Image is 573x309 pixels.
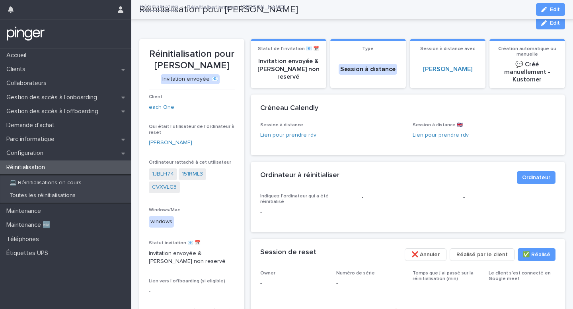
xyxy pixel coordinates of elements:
[260,171,339,180] h2: Ordinateur à réinitialiser
[149,279,225,284] span: Lien vers l'offboarding (si eligible)
[3,192,82,199] p: Toutes les réinitialisations
[463,193,555,202] p: -
[522,174,550,182] span: Ordinateur
[3,79,53,87] p: Collaborateurs
[517,171,555,184] button: Ordinateur
[3,207,47,215] p: Maintenance
[149,124,234,135] span: Qui était l'utilisateur de l'ordinateur à reset
[413,271,474,281] span: Temps que j'ai passé sur la réinitialisation (min)
[149,249,235,266] p: Invitation envoyée & [PERSON_NAME] non reservé
[149,48,235,71] p: Réinitialisation pour [PERSON_NAME]
[489,285,555,293] p: -
[3,94,103,101] p: Gestion des accès à l’onboarding
[450,248,515,261] button: Réalisé par le client
[336,271,375,276] span: Numéro de série
[3,221,57,229] p: Maintenance 🆕
[260,132,316,138] a: Lien pour prendre rdv
[149,288,235,296] p: -
[3,135,61,143] p: Parc informatique
[152,170,174,178] a: 1JBLH74
[498,46,556,57] span: Création automatique ou manuelle
[140,2,178,11] a: Réinitialisation
[362,46,374,51] span: Type
[339,64,397,75] div: Session à distance
[260,271,275,276] span: Owner
[3,108,105,115] p: Gestion des accès à l’offboarding
[3,66,32,73] p: Clients
[336,279,403,288] p: -
[3,122,61,129] p: Demande d'achat
[161,74,220,84] div: Invitation envoyée 📧
[420,46,475,51] span: Session à distance avec
[149,241,201,245] span: Statut invitation 📧 📅
[260,208,352,216] p: -
[3,249,55,257] p: Étiquettes UPS
[456,251,508,259] span: Réalisé par le client
[149,160,231,165] span: Ordinateur rattaché à cet utilisateur
[423,66,472,73] a: [PERSON_NAME]
[3,164,51,171] p: Réinitialisation
[362,193,454,202] p: -
[3,52,33,59] p: Accueil
[258,46,319,51] span: Statut de l'invitation 📧 📅
[260,279,327,288] p: -
[550,20,560,26] span: Edit
[413,132,469,138] a: Lien pour prendre rdv
[3,149,50,157] p: Configuration
[523,251,550,259] span: ✅​ Réalisé
[3,236,45,243] p: Téléphones
[149,103,174,112] a: each One
[255,58,322,81] p: Invitation envoyée & [PERSON_NAME] non reservé
[405,248,446,261] button: ❌ Annuler
[149,95,162,99] span: Client
[494,61,560,84] p: 💬​ Créé manuellement - Kustomer
[182,170,203,178] a: 151RML3
[489,271,551,281] span: Le client s’est connecté en Google meet
[187,2,285,11] p: Réinitialisation pour [PERSON_NAME]
[260,123,303,127] span: Session à distance
[149,139,192,147] a: [PERSON_NAME]
[260,104,318,113] h2: Créneau Calendly
[536,17,565,29] button: Edit
[411,251,440,259] span: ❌ Annuler
[6,26,45,42] img: mTgBEunGTSyRkCgitkcU
[149,216,174,228] div: windows
[3,180,88,186] p: 💻 Réinitialisations en cours
[260,194,329,204] span: Indiquez l'ordinateur qui a été réinitialisé
[518,248,555,261] button: ✅​ Réalisé
[152,183,177,191] a: CVXVLG3
[413,285,479,293] p: -
[149,208,180,212] span: Windows/Mac
[260,248,316,257] h2: Session de reset
[413,123,463,127] span: Session à distance 🇬🇧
